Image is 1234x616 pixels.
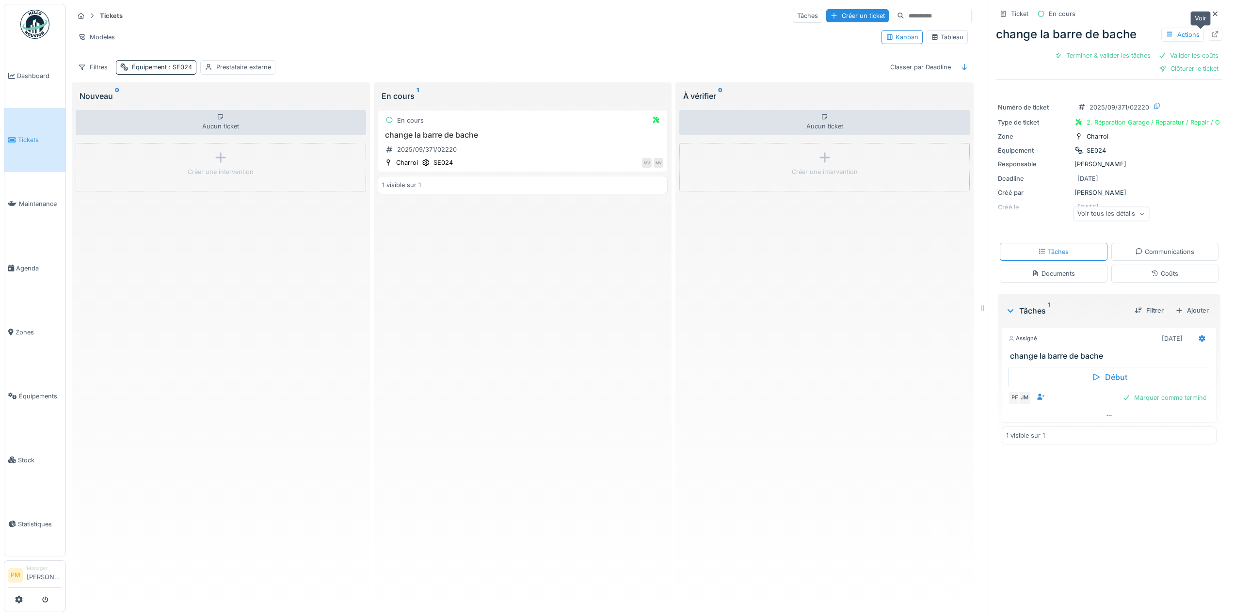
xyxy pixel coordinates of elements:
span: Zones [16,328,62,337]
div: Créer une intervention [188,167,254,176]
div: SE024 [433,158,453,167]
div: Aucun ticket [76,110,366,135]
div: Équipement [132,63,192,72]
strong: Tickets [96,11,127,20]
span: Équipements [19,392,62,401]
div: Ajouter [1171,304,1213,317]
div: Classer par Deadline [886,60,955,74]
div: MV [642,158,652,168]
div: [DATE] [1162,334,1183,343]
div: Créé par [998,188,1071,197]
div: 2025/09/371/02220 [1090,103,1149,112]
div: Tâches [1006,305,1127,316]
div: Voir tous les détails [1073,207,1149,221]
div: Zone [998,132,1071,141]
span: Dashboard [17,71,62,80]
span: Tickets [18,135,62,144]
div: SE024 [1087,146,1106,155]
div: Coûts [1151,269,1178,278]
div: Assigné [1008,334,1037,343]
div: Manager [27,565,62,572]
div: Équipement [998,146,1071,155]
div: Deadline [998,174,1071,183]
div: [DATE] [1077,174,1098,183]
sup: 1 [1048,305,1050,316]
div: Créer une intervention [792,167,858,176]
h3: change la barre de bache [1010,351,1212,361]
a: Équipements [4,364,65,428]
div: Tâches [793,9,822,23]
div: En cours [382,90,664,102]
div: Filtrer [1131,304,1168,317]
span: Agenda [16,264,62,273]
div: Charroi [396,158,418,167]
a: Agenda [4,236,65,300]
div: Marquer comme terminé [1119,391,1210,404]
div: Clôturer le ticket [1155,62,1222,75]
a: Dashboard [4,44,65,108]
div: Charroi [1087,132,1108,141]
div: Tableau [931,32,963,42]
div: 1 visible sur 1 [382,180,421,190]
h3: change la barre de bache [382,130,664,140]
div: Communications [1135,247,1194,256]
sup: 0 [718,90,722,102]
img: Badge_color-CXgf-gQk.svg [20,10,49,39]
sup: 0 [115,90,119,102]
div: Créer un ticket [826,9,889,22]
div: Kanban [886,32,918,42]
div: En cours [397,116,424,125]
div: change la barre de bache [996,26,1222,43]
a: Tickets [4,108,65,172]
span: Statistiques [18,520,62,529]
div: JM [1018,391,1031,405]
div: Ticket [1011,9,1028,18]
div: Numéro de ticket [998,103,1071,112]
div: Début [1008,367,1210,387]
li: [PERSON_NAME] [27,565,62,585]
div: [PERSON_NAME] [998,188,1220,197]
div: En cours [1049,9,1075,18]
a: Zones [4,300,65,364]
div: Type de ticket [998,118,1071,127]
div: Filtres [74,60,112,74]
span: : SE024 [167,63,192,71]
div: Voir [1190,11,1211,25]
div: Prestataire externe [216,63,271,72]
div: MV [654,158,663,168]
div: Modèles [74,30,119,44]
div: [PERSON_NAME] [998,159,1220,169]
div: 2025/09/371/02220 [397,145,457,154]
a: Statistiques [4,492,65,556]
div: Nouveau [80,90,362,102]
div: PF [1008,391,1022,405]
a: Maintenance [4,172,65,236]
a: Stock [4,428,65,492]
a: PM Manager[PERSON_NAME] [8,565,62,588]
div: Terminer & valider les tâches [1051,49,1154,62]
div: Documents [1032,269,1075,278]
span: Maintenance [19,199,62,208]
div: Aucun ticket [679,110,970,135]
div: Responsable [998,159,1071,169]
div: À vérifier [683,90,966,102]
span: Stock [18,456,62,465]
div: Tâches [1038,247,1069,256]
div: 1 visible sur 1 [1006,431,1045,440]
div: Actions [1161,28,1204,42]
sup: 1 [417,90,419,102]
li: PM [8,568,23,583]
div: Valider les coûts [1154,49,1222,62]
